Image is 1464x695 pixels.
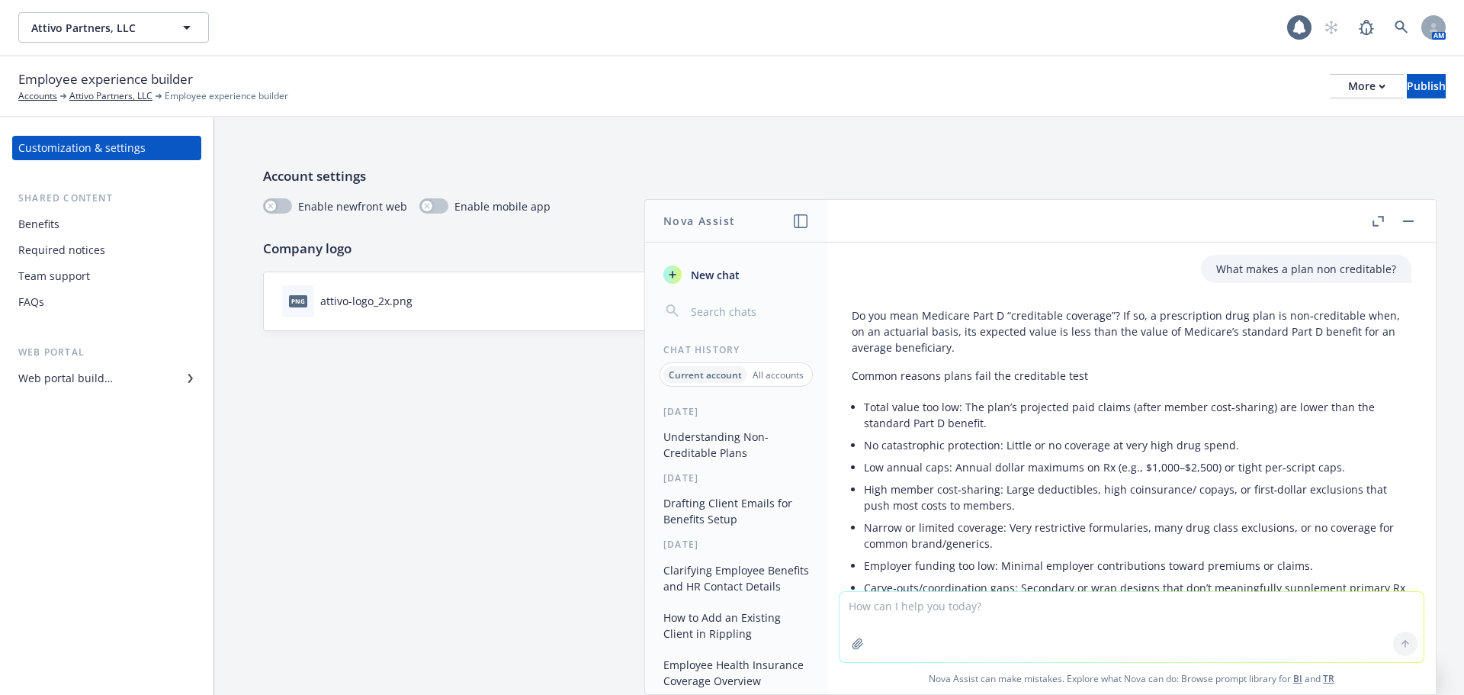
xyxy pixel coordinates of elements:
button: download file [419,293,431,309]
span: png [289,295,307,307]
p: Common reasons plans fail the creditable test [852,368,1411,384]
p: Do you mean Medicare Part D “creditable coverage”? If so, a prescription drug plan is non‑credita... [852,307,1411,356]
a: Accounts [18,89,57,103]
a: Customization & settings [12,136,201,160]
div: Required notices [18,238,105,262]
li: Employer funding too low: Minimal employer contributions toward premiums or claims. [864,555,1411,577]
div: Benefits [18,212,59,236]
a: TR [1323,672,1334,685]
button: More [1330,74,1404,98]
button: How to Add an Existing Client in Rippling [657,605,815,646]
div: Chat History [645,343,827,356]
div: [DATE] [645,471,827,484]
button: Employee Health Insurance Coverage Overview [657,652,815,693]
div: Web portal [12,345,201,360]
span: New chat [688,267,740,283]
div: [DATE] [645,538,827,551]
button: Publish [1407,74,1446,98]
span: Enable newfront web [298,198,407,214]
button: Drafting Client Emails for Benefits Setup [657,491,815,532]
span: Employee experience builder [165,89,288,103]
a: Attivo Partners, LLC [69,89,152,103]
button: Clarifying Employee Benefits and HR Contact Details [657,558,815,599]
a: BI [1293,672,1302,685]
a: Benefits [12,212,201,236]
p: Company logo [263,239,1415,259]
a: FAQs [12,290,201,314]
div: Team support [18,264,90,288]
div: Web portal builder [18,366,113,391]
button: New chat [657,261,815,288]
p: Current account [669,368,742,381]
div: Shared content [12,191,201,206]
span: Attivo Partners, LLC [31,20,163,36]
div: More [1348,75,1385,98]
div: attivo-logo_2x.png [320,293,413,309]
a: Required notices [12,238,201,262]
button: Attivo Partners, LLC [18,12,209,43]
p: All accounts [753,368,804,381]
div: Customization & settings [18,136,146,160]
p: Account settings [263,166,1415,186]
div: [DATE] [645,405,827,418]
a: Report a Bug [1351,12,1382,43]
button: Understanding Non-Creditable Plans [657,424,815,465]
a: Search [1386,12,1417,43]
p: What makes a plan non creditable? [1216,261,1396,277]
div: FAQs [18,290,44,314]
li: Carve‑outs/coordination gaps: Secondary or wrap designs that don’t meaningfully supplement primar... [864,577,1411,615]
span: Nova Assist can make mistakes. Explore what Nova can do: Browse prompt library for and [833,663,1430,694]
span: Employee experience builder [18,69,193,89]
li: No catastrophic protection: Little or no coverage at very high drug spend. [864,434,1411,456]
li: Narrow or limited coverage: Very restrictive formularies, many drug class exclusions, or no cover... [864,516,1411,555]
h1: Nova Assist [663,213,735,229]
span: Enable mobile app [454,198,551,214]
a: Start snowing [1316,12,1347,43]
li: High member cost‑sharing: Large deductibles, high coinsurance/ copays, or first‑dollar exclusions... [864,478,1411,516]
a: Web portal builder [12,366,201,391]
li: Total value too low: The plan’s projected paid claims (after member cost‑sharing) are lower than ... [864,396,1411,434]
a: Team support [12,264,201,288]
li: Low annual caps: Annual dollar maximums on Rx (e.g., $1,000–$2,500) or tight per‑script caps. [864,456,1411,478]
div: Publish [1407,75,1446,98]
input: Search chats [688,301,809,322]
